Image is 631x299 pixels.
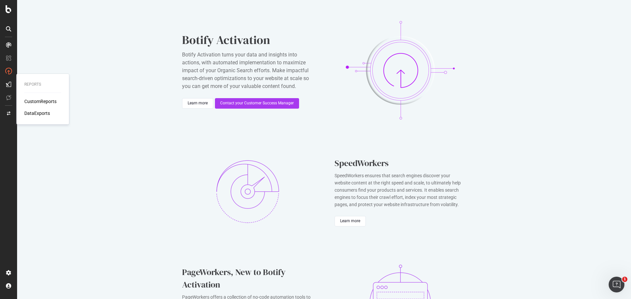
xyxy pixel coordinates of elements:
div: Contact your Customer Success Manager [220,100,294,106]
button: Contact your Customer Success Manager [215,98,299,109]
div: Learn more [340,218,360,224]
a: DataExports [24,110,50,117]
img: B8971DFo.png [182,152,314,231]
span: 1 [622,277,627,282]
div: Botify Activation turns your data and insights into actions, with automated implementation to max... [182,51,314,90]
div: Learn more [188,100,208,106]
iframe: Intercom live chat [609,277,624,292]
button: Learn more [182,98,213,109]
div: Reports [24,82,61,87]
div: SpeedWorkers [335,157,466,169]
div: SpeedWorkers ensures that search engines discover your website content at the right speed and sca... [335,172,466,208]
img: DvVFMz2L.png [346,21,455,119]
div: Botify Activation [182,32,314,48]
button: Learn more [335,216,366,226]
div: PageWorkers, New to Botify Activation [182,266,314,291]
a: CustomReports [24,98,57,105]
